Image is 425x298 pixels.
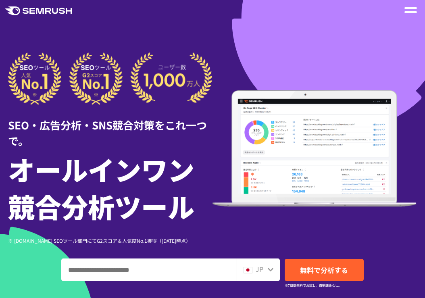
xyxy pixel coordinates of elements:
[285,281,342,289] small: ※7日間無料でお試し。自動課金なし。
[62,259,236,281] input: ドメイン、キーワードまたはURLを入力してください
[285,259,364,281] a: 無料で分析する
[8,105,212,148] div: SEO・広告分析・SNS競合対策をこれ一つで。
[300,265,348,275] span: 無料で分析する
[256,264,263,274] span: JP
[8,237,212,244] div: ※ [DOMAIN_NAME] SEOツール部門にてG2スコア＆人気度No.1獲得（[DATE]時点）
[8,150,212,225] h1: オールインワン 競合分析ツール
